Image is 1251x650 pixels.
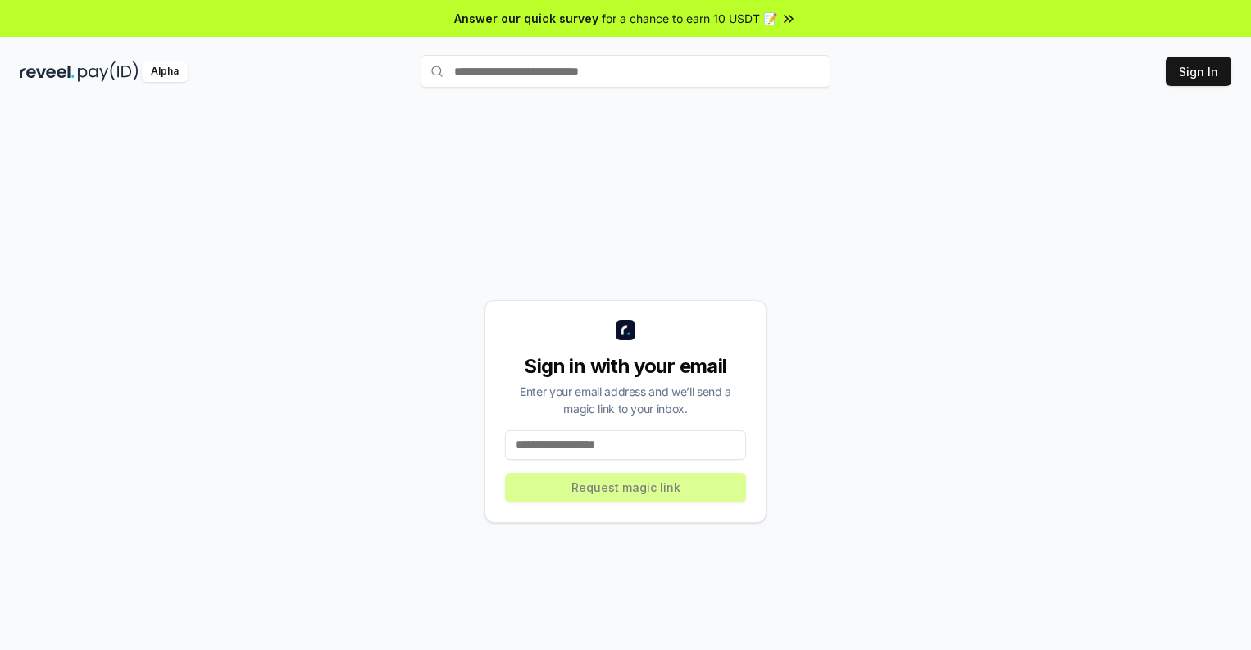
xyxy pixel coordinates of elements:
[505,383,746,417] div: Enter your email address and we’ll send a magic link to your inbox.
[616,320,635,340] img: logo_small
[142,61,188,82] div: Alpha
[454,10,598,27] span: Answer our quick survey
[602,10,777,27] span: for a chance to earn 10 USDT 📝
[505,353,746,380] div: Sign in with your email
[1166,57,1231,86] button: Sign In
[20,61,75,82] img: reveel_dark
[78,61,139,82] img: pay_id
